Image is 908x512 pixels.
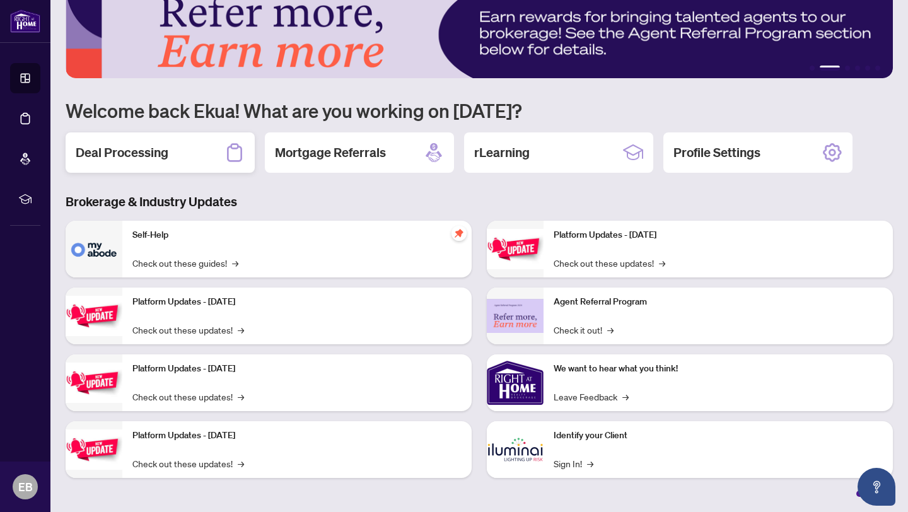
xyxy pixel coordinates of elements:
img: Identify your Client [487,421,544,478]
p: Identify your Client [554,429,883,443]
img: We want to hear what you think! [487,354,544,411]
h2: Profile Settings [673,144,760,161]
img: logo [10,9,40,33]
button: 2 [820,66,840,71]
span: → [238,390,244,404]
img: Platform Updates - July 21, 2025 [66,363,122,402]
button: 6 [875,66,880,71]
a: Sign In!→ [554,457,593,470]
button: 5 [865,66,870,71]
span: → [607,323,614,337]
a: Check out these updates!→ [132,323,244,337]
a: Check out these updates!→ [554,256,665,270]
span: → [659,256,665,270]
span: pushpin [451,226,467,241]
p: Agent Referral Program [554,295,883,309]
h3: Brokerage & Industry Updates [66,193,893,211]
h2: Deal Processing [76,144,168,161]
a: Check out these updates!→ [132,390,244,404]
span: → [238,457,244,470]
h1: Welcome back Ekua! What are you working on [DATE]? [66,98,893,122]
p: Self-Help [132,228,462,242]
span: → [232,256,238,270]
span: EB [18,478,33,496]
p: Platform Updates - [DATE] [132,295,462,309]
button: 3 [845,66,850,71]
a: Check it out!→ [554,323,614,337]
img: Self-Help [66,221,122,277]
h2: rLearning [474,144,530,161]
p: Platform Updates - [DATE] [132,429,462,443]
a: Leave Feedback→ [554,390,629,404]
h2: Mortgage Referrals [275,144,386,161]
p: Platform Updates - [DATE] [554,228,883,242]
span: → [587,457,593,470]
img: Agent Referral Program [487,299,544,334]
a: Check out these updates!→ [132,457,244,470]
img: Platform Updates - July 8, 2025 [66,429,122,469]
button: 1 [810,66,815,71]
p: We want to hear what you think! [554,362,883,376]
button: Open asap [858,468,895,506]
a: Check out these guides!→ [132,256,238,270]
span: → [622,390,629,404]
span: → [238,323,244,337]
button: 4 [855,66,860,71]
p: Platform Updates - [DATE] [132,362,462,376]
img: Platform Updates - June 23, 2025 [487,229,544,269]
img: Platform Updates - September 16, 2025 [66,296,122,335]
